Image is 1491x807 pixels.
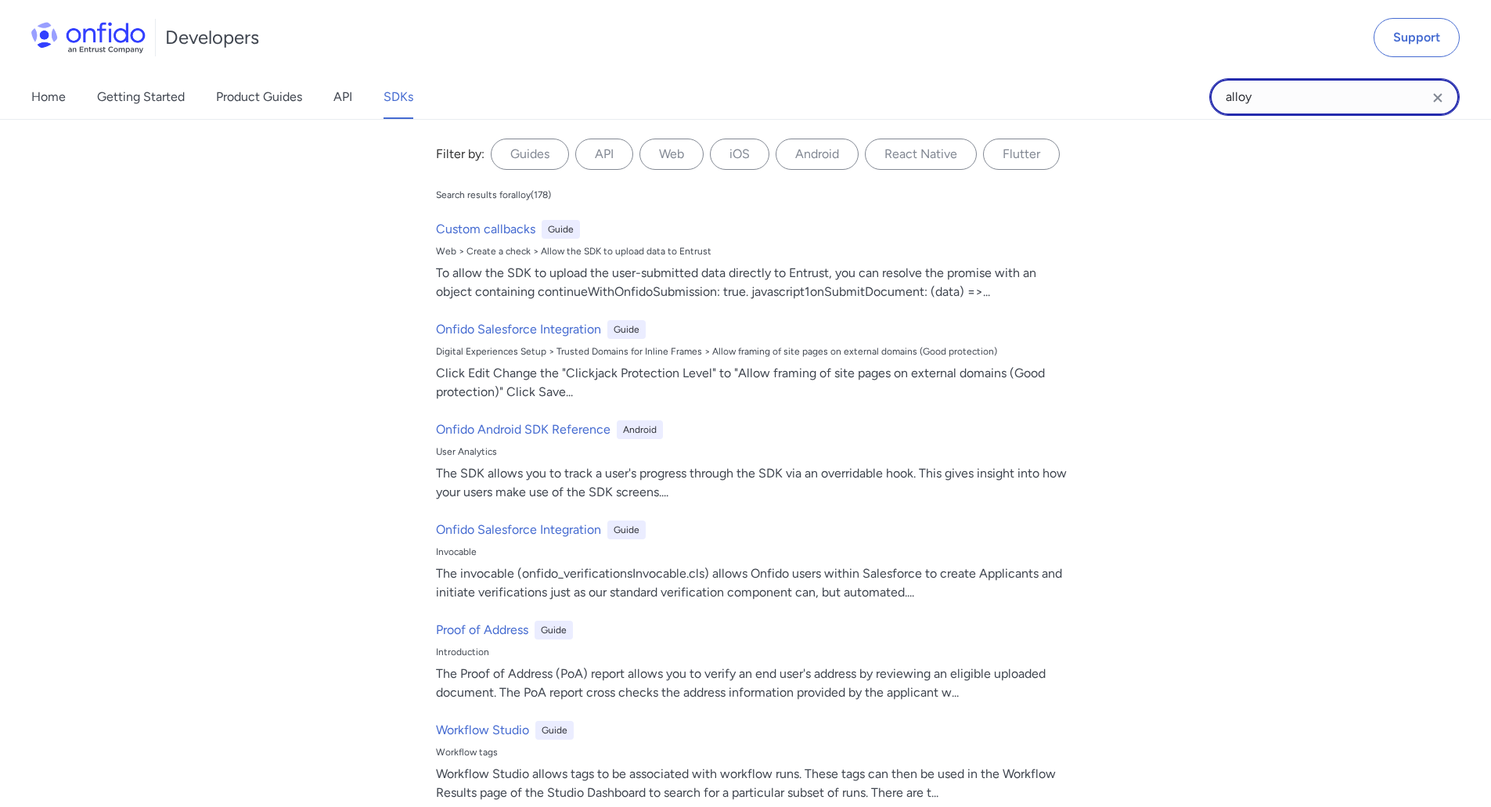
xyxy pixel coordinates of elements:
a: API [333,75,352,119]
a: Home [31,75,66,119]
h6: Custom callbacks [436,220,535,239]
h6: Onfido Salesforce Integration [436,320,601,339]
label: Web [639,139,704,170]
div: Invocable [436,546,1068,558]
div: Workflow tags [436,746,1068,758]
div: Click Edit Change the "Clickjack Protection Level" to "Allow framing of site pages on external do... [436,364,1068,402]
div: Guide [542,220,580,239]
h6: Proof of Address [436,621,528,639]
div: Filter by: [436,145,484,164]
label: Flutter [983,139,1060,170]
div: The Proof of Address (PoA) report allows you to verify an end user's address by reviewing an elig... [436,665,1068,702]
div: To allow the SDK to upload the user-submitted data directly to Entrust, you can resolve the promi... [436,264,1068,301]
input: Onfido search input field [1209,78,1460,116]
div: Guide [607,521,646,539]
a: Getting Started [97,75,185,119]
div: Introduction [436,646,1068,658]
a: Support [1374,18,1460,57]
div: Guide [535,621,573,639]
svg: Clear search field button [1428,88,1447,107]
a: Proof of AddressGuideIntroductionThe Proof of Address (PoA) report allows you to verify an end us... [430,614,1075,708]
h6: Onfido Android SDK Reference [436,420,610,439]
div: Guide [607,320,646,339]
div: The invocable (onfido_verificationsInvocable.cls) allows Onfido users within Salesforce to create... [436,564,1068,602]
a: Onfido Android SDK ReferenceAndroidUser AnalyticsThe SDK allows you to track a user's progress th... [430,414,1075,508]
div: Guide [535,721,574,740]
a: Custom callbacksGuideWeb > Create a check > Allow the SDK to upload data to EntrustTo allow the S... [430,214,1075,308]
h6: Onfido Salesforce Integration [436,521,601,539]
a: SDKs [384,75,413,119]
a: Onfido Salesforce IntegrationGuideDigital Experiences Setup > Trusted Domains for Inline Frames >... [430,314,1075,408]
h6: Workflow Studio [436,721,529,740]
img: Onfido Logo [31,22,146,53]
label: iOS [710,139,769,170]
a: Product Guides [216,75,302,119]
a: Onfido Salesforce IntegrationGuideInvocableThe invocable (onfido_verificationsInvocable.cls) allo... [430,514,1075,608]
label: API [575,139,633,170]
label: Guides [491,139,569,170]
label: React Native [865,139,977,170]
div: Digital Experiences Setup > Trusted Domains for Inline Frames > Allow framing of site pages on ex... [436,345,1068,358]
label: Android [776,139,859,170]
div: User Analytics [436,445,1068,458]
div: Web > Create a check > Allow the SDK to upload data to Entrust [436,245,1068,258]
div: The SDK allows you to track a user's progress through the SDK via an overridable hook. This gives... [436,464,1068,502]
h1: Developers [165,25,259,50]
div: Android [617,420,663,439]
div: Workflow Studio allows tags to be associated with workflow runs. These tags can then be used in t... [436,765,1068,802]
div: Search results for alloy ( 178 ) [436,189,551,201]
